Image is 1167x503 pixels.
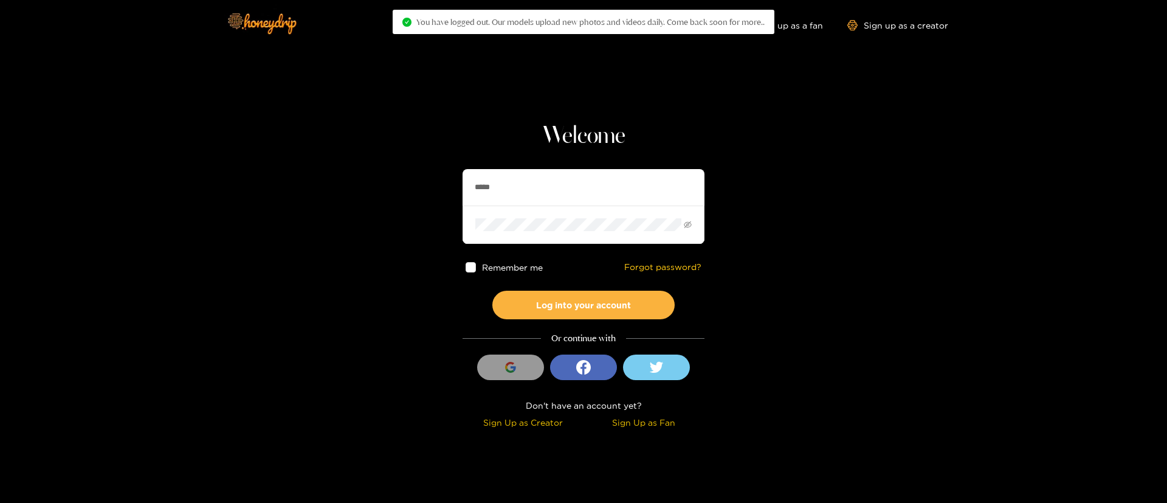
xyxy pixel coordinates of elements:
h1: Welcome [463,122,704,151]
span: eye-invisible [684,221,692,229]
div: Sign Up as Creator [466,415,580,429]
div: Don't have an account yet? [463,398,704,412]
a: Sign up as a fan [740,20,823,30]
div: Sign Up as Fan [587,415,701,429]
a: Sign up as a creator [847,20,948,30]
a: Forgot password? [624,262,701,272]
span: You have logged out. Our models upload new photos and videos daily. Come back soon for more.. [416,17,765,27]
span: Remember me [482,263,543,272]
div: Or continue with [463,331,704,345]
span: check-circle [402,18,411,27]
button: Log into your account [492,291,675,319]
